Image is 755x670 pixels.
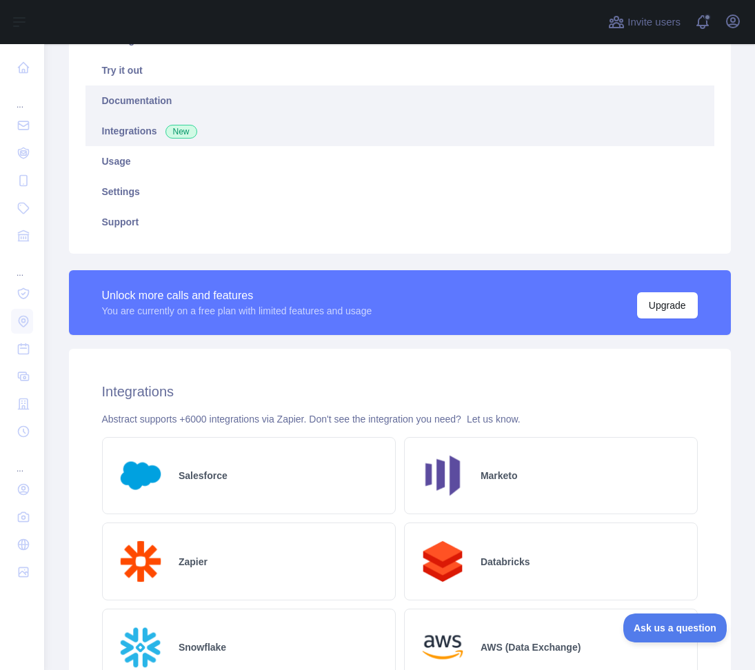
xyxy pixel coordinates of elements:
img: Logo [416,534,470,588]
a: Settings [85,176,714,207]
a: Try it out [85,55,714,85]
button: Upgrade [637,292,698,318]
div: ... [11,83,33,110]
h2: Zapier [179,555,208,569]
div: Unlock more calls and features [102,287,372,304]
span: New [165,125,197,139]
h2: Snowflake [179,640,226,654]
a: Integrations New [85,116,714,146]
a: Support [85,207,714,237]
h2: Marketo [481,469,518,483]
h2: Salesforce [179,469,228,483]
div: Abstract supports +6000 integrations via Zapier. Don't see the integration you need? [102,412,698,426]
h2: Integrations [102,382,698,401]
div: ... [11,251,33,278]
img: Logo [416,449,470,502]
a: Usage [85,146,714,176]
h2: AWS (Data Exchange) [481,640,581,654]
div: You are currently on a free plan with limited features and usage [102,304,372,318]
a: Documentation [85,85,714,116]
button: Let us know. [467,412,521,426]
div: ... [11,447,33,474]
span: Invite users [627,14,681,30]
iframe: Toggle Customer Support [623,613,727,642]
h2: Databricks [481,555,530,569]
img: Logo [114,534,168,588]
button: Invite users [605,11,683,33]
img: Logo [114,449,168,502]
